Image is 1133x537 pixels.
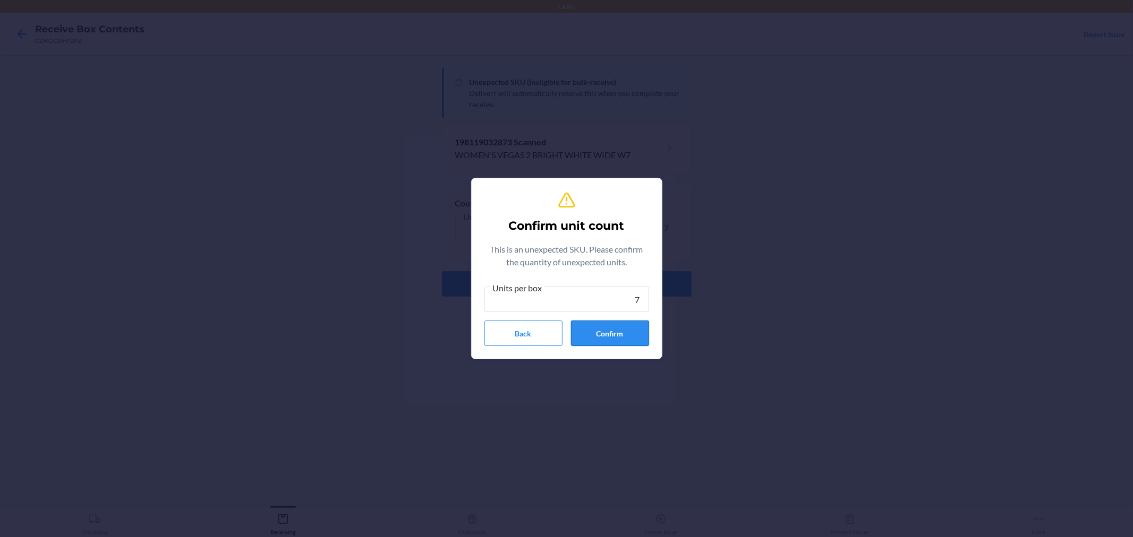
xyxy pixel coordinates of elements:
[484,287,649,312] input: Units per box
[509,218,625,235] h2: Confirm unit count
[484,243,649,268] p: This is an unexpected SKU. Please confirm the quantity of unexpected units.
[571,321,649,346] button: Confirm
[491,283,544,293] span: Units per box
[484,321,563,346] button: Back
